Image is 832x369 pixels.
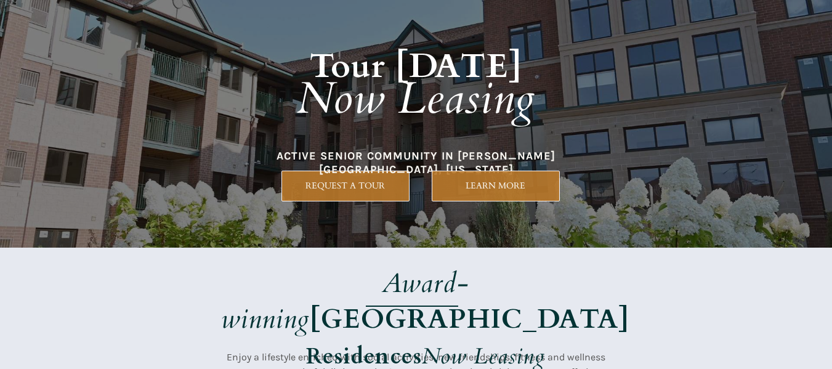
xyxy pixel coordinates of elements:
span: ACTIVE SENIOR COMMUNITY IN [PERSON_NAME][GEOGRAPHIC_DATA], [US_STATE] [277,149,555,176]
span: LEARN MORE [432,180,559,191]
strong: [GEOGRAPHIC_DATA] [310,301,629,338]
span: REQUEST A TOUR [282,180,409,191]
strong: Tour [DATE] [310,44,523,89]
a: REQUEST A TOUR [281,171,410,201]
em: Award-winning [221,265,469,338]
em: Now Leasing [297,69,535,129]
a: LEARN MORE [432,171,560,201]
